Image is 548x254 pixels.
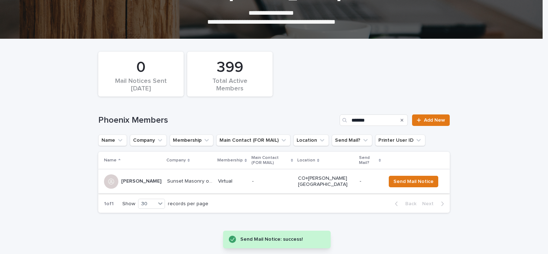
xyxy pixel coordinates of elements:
div: 30 [138,200,156,208]
p: - [360,178,380,184]
button: Next [419,201,450,207]
div: 0 [110,58,171,76]
span: Add New [424,118,445,123]
span: Send Mail Notice [393,178,434,185]
a: Add New [412,114,450,126]
div: Total Active Members [199,77,260,93]
div: Send Mail Notice: success! [240,235,316,244]
button: Company [130,135,167,146]
input: Search [340,114,408,126]
p: Show [122,201,135,207]
button: Name [98,135,127,146]
button: Send Mail Notice [389,176,438,187]
button: Main Contact (FOR MAIL) [216,135,290,146]
h1: Phoenix Members [98,115,337,126]
button: Location [293,135,329,146]
div: Mail Notices Sent [DATE] [110,77,171,93]
p: Membership [217,156,243,164]
tr: [PERSON_NAME][PERSON_NAME] Sunset Masonry or Sunset FenceSunset Masonry or Sunset Fence Virtual-C... [98,169,450,193]
p: Virtual [218,178,246,184]
button: Back [389,201,419,207]
p: Send Mail? [359,154,377,167]
div: 399 [199,58,260,76]
p: Location [297,156,315,164]
span: Next [422,201,438,206]
p: Company [166,156,186,164]
p: Name [104,156,117,164]
p: 1 of 1 [98,195,119,213]
p: CO+[PERSON_NAME][GEOGRAPHIC_DATA] [298,175,354,188]
p: Sunset Masonry or Sunset Fence [167,177,214,184]
p: Main Contact (FOR MAIL) [251,154,289,167]
button: Send Mail? [332,135,372,146]
p: - [252,178,293,184]
p: Lucas Wright [121,177,163,184]
button: Printer User ID [375,135,425,146]
p: records per page [168,201,208,207]
span: Back [401,201,416,206]
button: Membership [170,135,213,146]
